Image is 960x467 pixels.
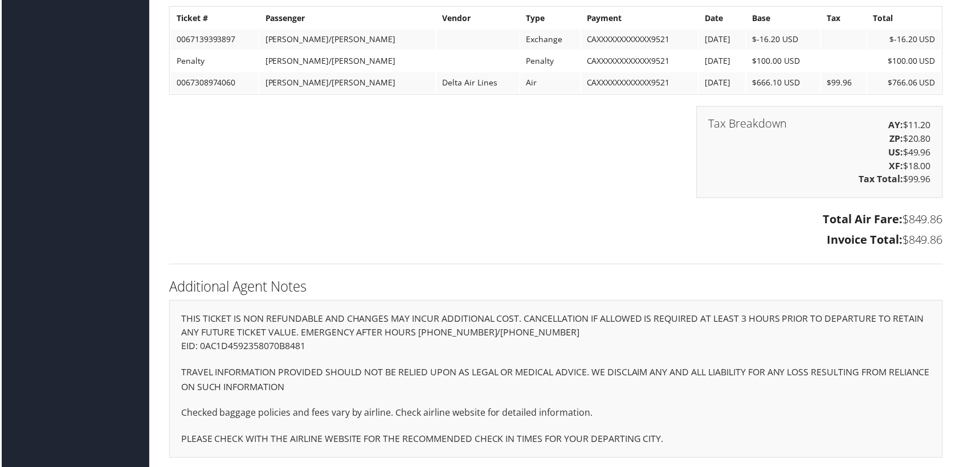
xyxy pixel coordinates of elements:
th: Date [700,8,746,28]
td: CAXXXXXXXXXXXX9521 [582,30,700,50]
h3: $849.86 [168,212,945,228]
p: PLEASE CHECK WITH THE AIRLINE WEBSITE FOR THE RECOMMENDED CHECK IN TIMES FOR YOUR DEPARTING CITY. [180,433,933,448]
th: Vendor [436,8,520,28]
td: $100.00 USD [747,51,821,72]
td: $-16.20 USD [747,30,821,50]
td: Delta Air Lines [436,73,520,93]
td: CAXXXXXXXXXXXX9521 [582,73,700,93]
div: THIS TICKET IS NON REFUNDABLE AND CHANGES MAY INCUR ADDITIONAL COST. CANCELLATION IF ALLOWED IS R... [168,301,945,460]
th: Base [747,8,821,28]
th: Ticket # [170,8,258,28]
td: Penalty [521,51,581,72]
strong: AY: [890,119,905,132]
h3: $849.86 [168,233,945,249]
th: Tax [823,8,868,28]
strong: Tax Total: [860,174,905,186]
strong: US: [890,146,905,159]
h3: Tax Breakdown [709,118,789,130]
h2: Additional Agent Notes [168,278,945,297]
td: $-16.20 USD [869,30,943,50]
td: Penalty [170,51,258,72]
td: CAXXXXXXXXXXXX9521 [582,51,700,72]
th: Type [521,8,581,28]
td: [PERSON_NAME]/[PERSON_NAME] [259,73,435,93]
td: [DATE] [700,73,746,93]
strong: Invoice Total: [828,233,904,248]
th: Payment [582,8,700,28]
p: EID: 0AC1D4592358070B8481 [180,341,933,355]
td: $766.06 USD [869,73,943,93]
td: [DATE] [700,30,746,50]
td: $100.00 USD [869,51,943,72]
td: $666.10 USD [747,73,821,93]
td: [PERSON_NAME]/[PERSON_NAME] [259,51,435,72]
p: TRAVEL INFORMATION PROVIDED SHOULD NOT BE RELIED UPON AS LEGAL OR MEDICAL ADVICE. WE DISCLAIM ANY... [180,367,933,396]
p: Checked baggage policies and fees vary by airline. Check airline website for detailed information. [180,407,933,422]
strong: ZP: [891,133,905,145]
th: Total [869,8,943,28]
strong: XF: [890,160,905,173]
td: [DATE] [700,51,746,72]
td: 0067139393897 [170,30,258,50]
th: Passenger [259,8,435,28]
td: Air [521,73,581,93]
td: 0067308974060 [170,73,258,93]
div: $11.20 $20.80 $49.96 $18.00 $99.96 [697,106,945,199]
td: [PERSON_NAME]/[PERSON_NAME] [259,30,435,50]
td: $99.96 [823,73,868,93]
strong: Total Air Fare: [824,212,904,228]
td: Exchange [521,30,581,50]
